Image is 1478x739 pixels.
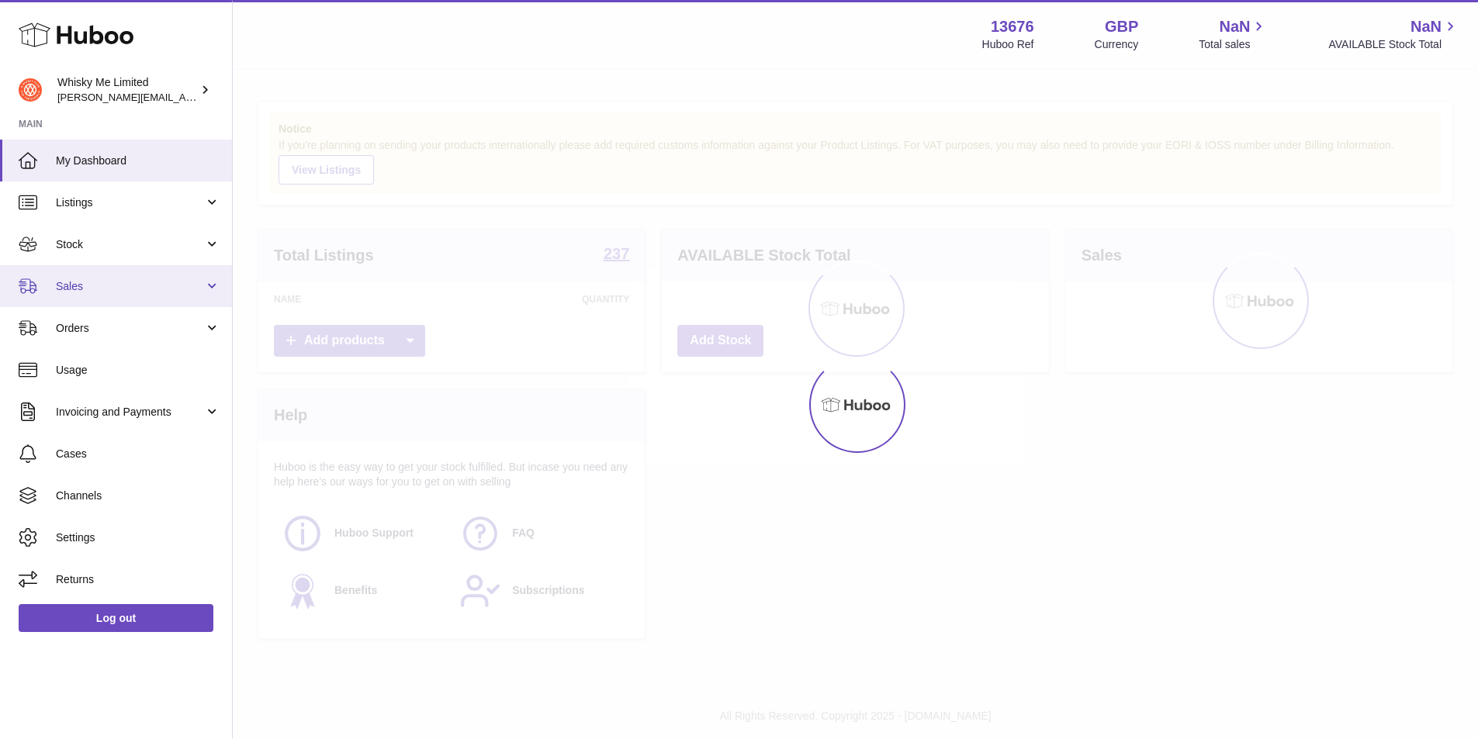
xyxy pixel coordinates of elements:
strong: 13676 [991,16,1034,37]
span: Cases [56,447,220,461]
span: AVAILABLE Stock Total [1328,37,1459,52]
span: NaN [1411,16,1442,37]
span: NaN [1219,16,1250,37]
span: Settings [56,530,220,545]
span: Listings [56,195,204,210]
span: Sales [56,279,204,294]
span: Usage [56,363,220,378]
span: Total sales [1199,37,1268,52]
a: NaN AVAILABLE Stock Total [1328,16,1459,52]
span: [PERSON_NAME][EMAIL_ADDRESS][DOMAIN_NAME] [57,91,311,103]
span: Orders [56,321,204,336]
span: Stock [56,237,204,252]
span: Returns [56,572,220,587]
span: My Dashboard [56,154,220,168]
strong: GBP [1105,16,1138,37]
img: frances@whiskyshop.com [19,78,42,102]
div: Whisky Me Limited [57,75,197,105]
div: Currency [1095,37,1139,52]
div: Huboo Ref [982,37,1034,52]
span: Channels [56,489,220,503]
span: Invoicing and Payments [56,405,204,420]
a: NaN Total sales [1199,16,1268,52]
a: Log out [19,604,213,632]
